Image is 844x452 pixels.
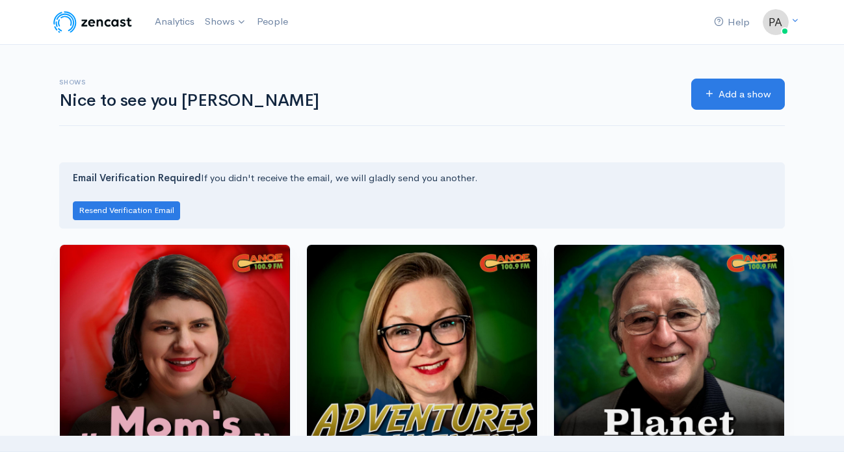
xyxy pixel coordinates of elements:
a: Help [709,8,755,36]
h6: Shows [59,79,676,86]
a: People [252,8,293,36]
img: ... [763,9,789,35]
button: Resend Verification Email [73,201,180,220]
img: ZenCast Logo [51,9,134,35]
a: Analytics [150,8,200,36]
h1: Nice to see you [PERSON_NAME] [59,92,676,110]
div: If you didn't receive the email, we will gladly send you another. [59,162,785,228]
a: Shows [200,8,252,36]
strong: Email Verification Required [73,171,201,184]
iframe: gist-messenger-bubble-iframe [800,408,831,439]
a: Add a show [691,79,785,110]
